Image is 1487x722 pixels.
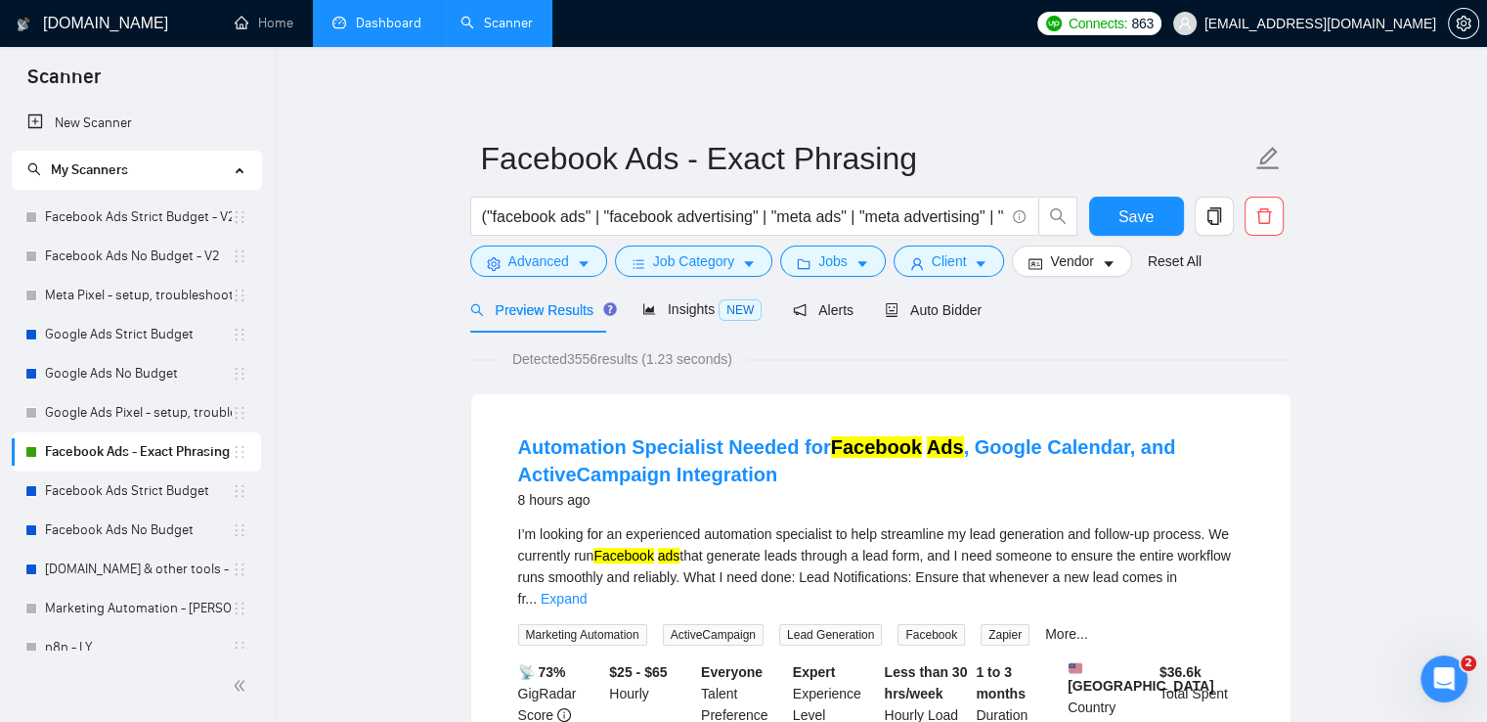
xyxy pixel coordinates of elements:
[910,256,924,271] span: user
[779,624,882,646] span: Lead Generation
[45,550,232,589] a: [DOMAIN_NAME] & other tools - [PERSON_NAME]
[518,664,566,680] b: 📡 73%
[232,405,247,421] span: holder
[45,237,232,276] a: Facebook Ads No Budget - V2
[232,601,247,616] span: holder
[45,354,232,393] a: Google Ads No Budget
[1012,246,1131,277] button: idcardVendorcaret-down
[12,550,261,589] li: Make.com & other tools - Lilia Y.
[12,237,261,276] li: Facebook Ads No Budget - V2
[12,432,261,472] li: Facebook Ads - Exact Phrasing
[27,161,128,178] span: My Scanners
[232,522,247,538] span: holder
[232,640,247,655] span: holder
[1069,661,1082,675] img: 🇺🇸
[577,256,590,271] span: caret-down
[482,204,1004,229] input: Search Freelance Jobs...
[1449,16,1478,31] span: setting
[793,302,853,318] span: Alerts
[12,63,116,104] span: Scanner
[45,198,232,237] a: Facebook Ads Strict Budget - V2
[12,354,261,393] li: Google Ads No Budget
[481,134,1251,183] input: Scanner name...
[1421,655,1467,702] iframe: Intercom live chat
[663,624,764,646] span: ActiveCampaign
[719,299,762,321] span: NEW
[518,436,1176,485] a: Automation Specialist Needed forFacebook Ads, Google Calendar, and ActiveCampaign Integration
[12,472,261,511] li: Facebook Ads Strict Budget
[885,664,968,701] b: Less than 30 hrs/week
[1148,250,1202,272] a: Reset All
[894,246,1005,277] button: userClientcaret-down
[12,628,261,667] li: n8n - LY
[487,256,501,271] span: setting
[1159,664,1202,680] b: $ 36.6k
[332,15,421,31] a: dashboardDashboard
[518,488,1244,512] div: 8 hours ago
[45,589,232,628] a: Marketing Automation - [PERSON_NAME]
[232,209,247,225] span: holder
[1046,16,1062,31] img: upwork-logo.png
[508,250,569,272] span: Advanced
[518,523,1244,609] div: I’m looking for an experienced automation specialist to help streamline my lead generation and fo...
[981,624,1029,646] span: Zapier
[1039,207,1076,225] span: search
[885,303,898,317] span: robot
[235,15,293,31] a: homeHome
[1089,197,1184,236] button: Save
[27,104,245,143] a: New Scanner
[897,624,965,646] span: Facebook
[976,664,1026,701] b: 1 to 3 months
[525,591,537,607] span: ...
[1131,13,1153,34] span: 863
[1245,197,1284,236] button: delete
[499,348,746,370] span: Detected 3556 results (1.23 seconds)
[27,162,41,176] span: search
[557,708,571,722] span: info-circle
[45,393,232,432] a: Google Ads Pixel - setup, troubleshooting, tracking
[45,432,232,472] a: Facebook Ads - Exact Phrasing
[609,664,667,680] b: $25 - $65
[12,315,261,354] li: Google Ads Strict Budget
[17,9,30,40] img: logo
[233,676,252,696] span: double-left
[232,444,247,460] span: holder
[1013,210,1026,223] span: info-circle
[470,246,607,277] button: settingAdvancedcaret-down
[470,303,484,317] span: search
[45,628,232,667] a: n8n - LY
[601,300,619,318] div: Tooltip anchor
[653,250,734,272] span: Job Category
[1068,661,1214,694] b: [GEOGRAPHIC_DATA]
[45,315,232,354] a: Google Ads Strict Budget
[45,472,232,511] a: Facebook Ads Strict Budget
[12,276,261,315] li: Meta Pixel - setup, troubleshooting, tracking
[518,624,647,646] span: Marketing Automation
[1038,197,1077,236] button: search
[12,198,261,237] li: Facebook Ads Strict Budget - V2
[831,436,922,458] mark: Facebook
[460,15,533,31] a: searchScanner
[615,246,772,277] button: barsJob Categorycaret-down
[1178,17,1192,30] span: user
[45,511,232,550] a: Facebook Ads No Budget
[470,302,611,318] span: Preview Results
[742,256,756,271] span: caret-down
[1195,197,1234,236] button: copy
[12,589,261,628] li: Marketing Automation - Lilia Y.
[797,256,810,271] span: folder
[1246,207,1283,225] span: delete
[1448,16,1479,31] a: setting
[642,301,762,317] span: Insights
[658,548,680,564] mark: ads
[1448,8,1479,39] button: setting
[593,548,653,564] mark: Facebook
[927,436,964,458] mark: Ads
[232,327,247,342] span: holder
[632,256,645,271] span: bars
[885,302,982,318] span: Auto Bidder
[232,483,247,499] span: holder
[1050,250,1093,272] span: Vendor
[12,104,261,143] li: New Scanner
[51,161,128,178] span: My Scanners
